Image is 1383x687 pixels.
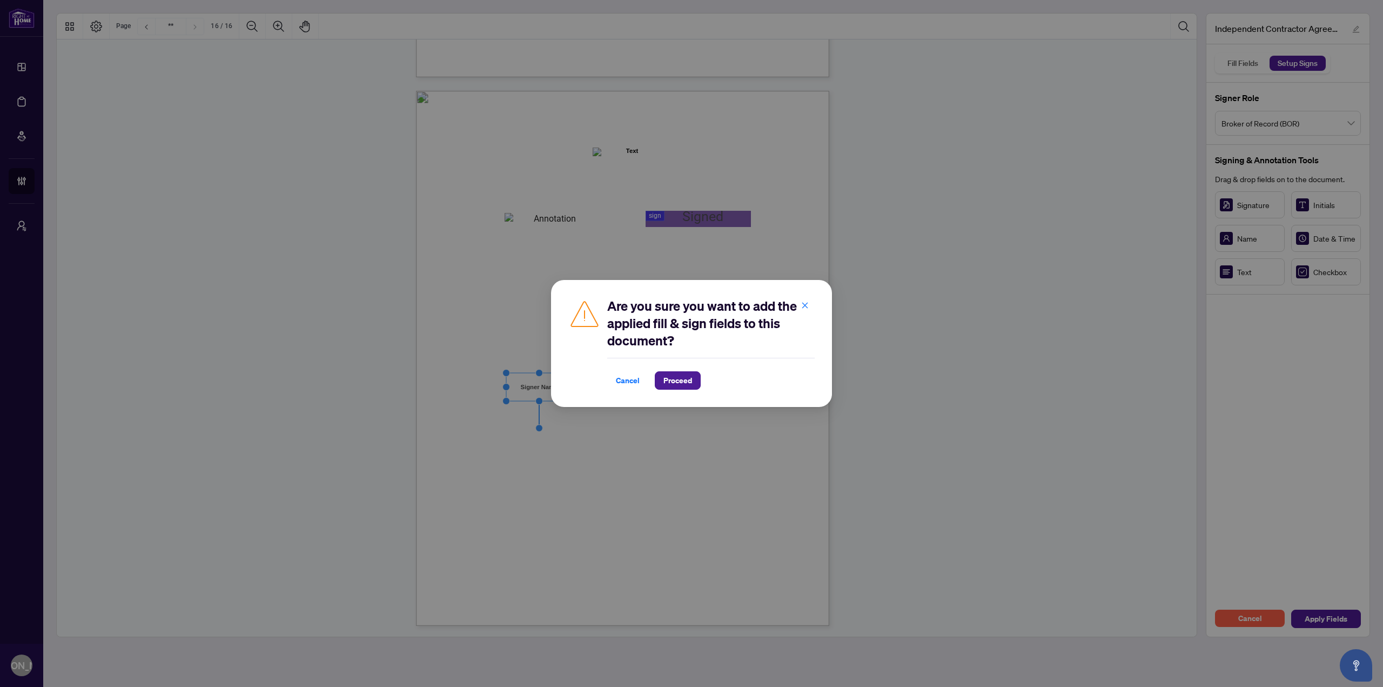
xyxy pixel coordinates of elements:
[607,371,648,390] button: Cancel
[616,372,640,389] span: Cancel
[607,297,815,349] h2: Are you sure you want to add the applied fill & sign fields to this document?
[1340,649,1372,682] button: Open asap
[801,302,809,309] span: close
[663,372,692,389] span: Proceed
[655,371,701,390] button: Proceed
